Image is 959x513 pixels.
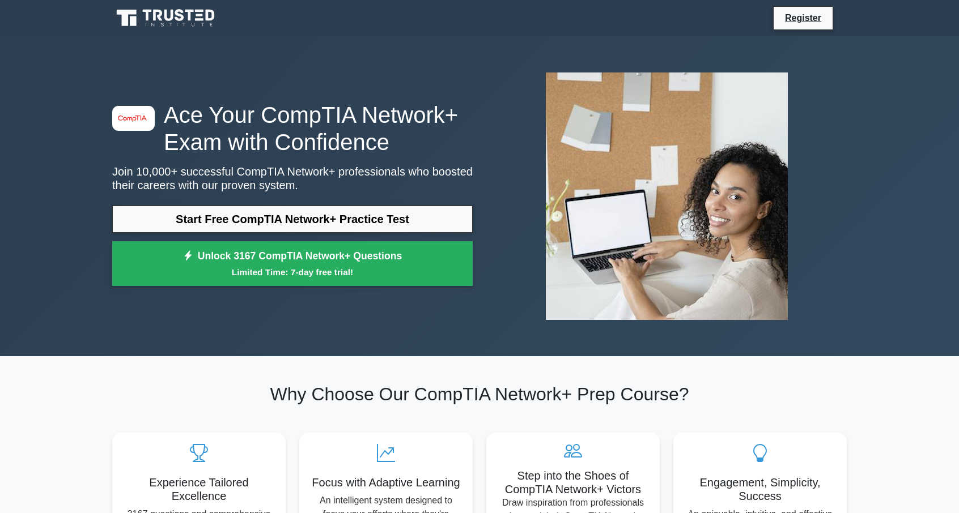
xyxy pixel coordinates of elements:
a: Unlock 3167 CompTIA Network+ QuestionsLimited Time: 7-day free trial! [112,241,473,287]
h2: Why Choose Our CompTIA Network+ Prep Course? [112,383,847,405]
h5: Step into the Shoes of CompTIA Network+ Victors [495,469,651,496]
p: Join 10,000+ successful CompTIA Network+ professionals who boosted their careers with our proven ... [112,165,473,192]
small: Limited Time: 7-day free trial! [126,266,459,279]
a: Register [778,11,828,25]
h5: Focus with Adaptive Learning [308,476,464,489]
h5: Engagement, Simplicity, Success [682,476,838,503]
h1: Ace Your CompTIA Network+ Exam with Confidence [112,101,473,156]
a: Start Free CompTIA Network+ Practice Test [112,206,473,233]
h5: Experience Tailored Excellence [121,476,277,503]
